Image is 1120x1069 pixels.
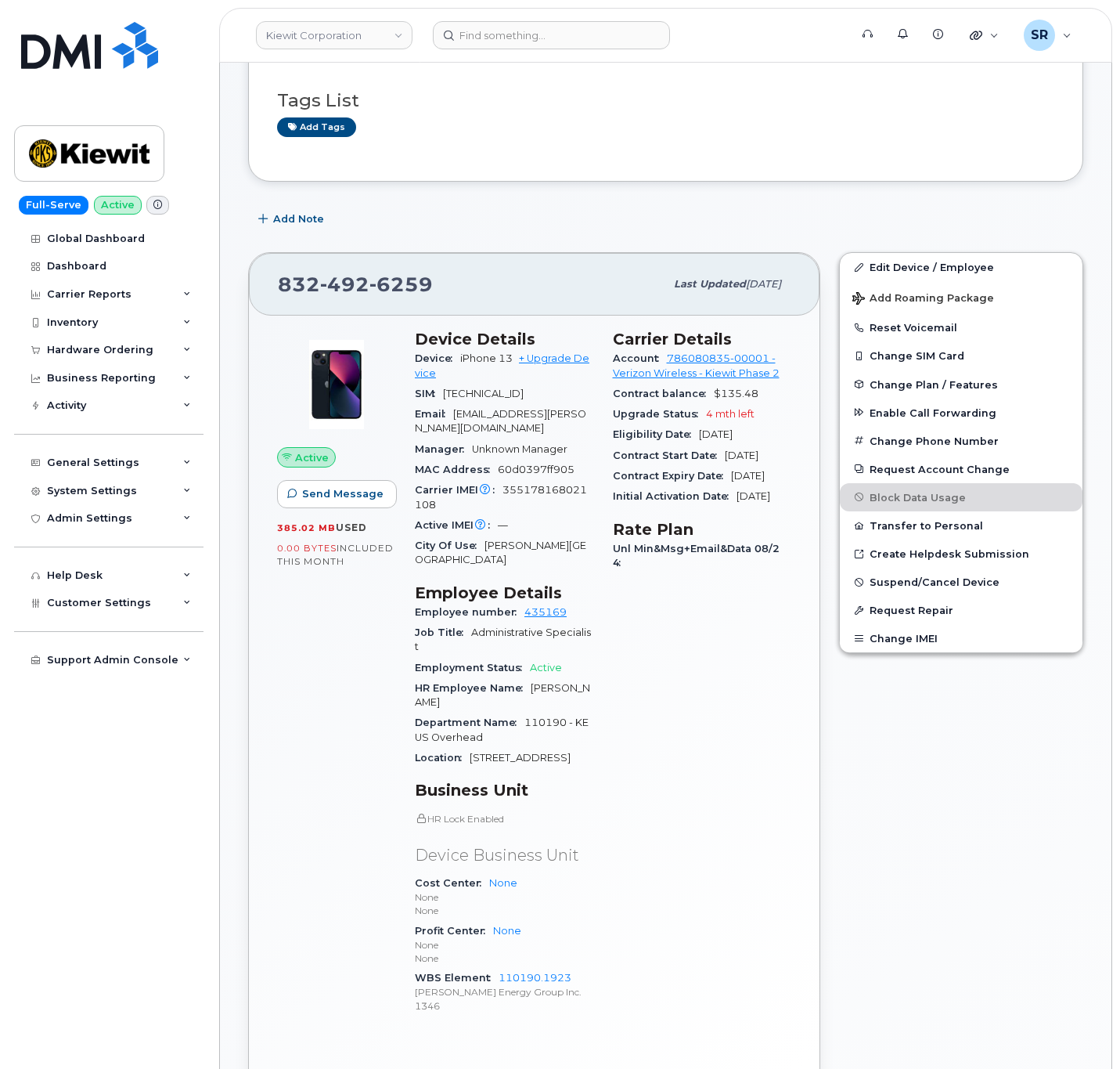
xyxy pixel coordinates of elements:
[840,483,1082,511] button: Block Data Usage
[415,627,471,638] span: Job Title
[613,490,736,502] span: Initial Activation Date
[415,540,586,565] span: [PERSON_NAME][GEOGRAPHIC_DATA]
[248,205,337,233] button: Add Note
[415,408,453,420] span: Email
[277,543,337,554] span: 0.00 Bytes
[415,540,484,551] span: City Of Use
[369,273,433,296] span: 6259
[1031,26,1048,45] span: SR
[470,752,571,764] span: [STREET_ADDRESS]
[840,511,1082,540] button: Transfer to Personal
[870,576,999,588] span: Suspend/Cancel Device
[613,543,780,569] span: Unl Min&Msg+Email&Data 08/24
[840,313,1082,341] button: Reset Voicemail
[725,450,758,461] span: [DATE]
[498,464,574,475] span: 60d0397ff905
[613,470,731,482] span: Contract Expiry Date
[415,583,594,602] h3: Employee Details
[415,717,589,742] span: 110190 - KEUS Overhead
[415,925,493,937] span: Profit Center
[415,844,594,867] p: Device Business Unit
[415,662,530,674] span: Employment Status
[415,443,472,455] span: Manager
[415,972,499,984] span: WBS Element
[415,952,594,965] p: None
[277,522,336,533] span: 385.02 MB
[415,904,594,917] p: None
[415,352,589,378] a: + Upgrade Device
[493,925,521,937] a: None
[443,388,524,399] span: [TECHNICAL_ID]
[256,21,412,49] a: Kiewit Corporation
[613,352,667,364] span: Account
[460,352,513,364] span: iPhone 13
[415,519,498,531] span: Active IMEI
[840,540,1082,568] a: Create Helpdesk Submission
[415,812,594,825] p: HR Lock Enabled
[415,682,531,694] span: HR Employee Name
[1052,1001,1108,1057] iframe: Messenger Launcher
[674,278,746,290] span: Last updated
[613,352,780,378] a: 786080835-00001 - Verizon Wireless - Kiewit Phase 2
[415,890,594,904] p: None
[840,370,1082,399] button: Change Plan / Features
[613,408,706,420] span: Upgrade Status
[959,20,1010,51] div: Quicklinks
[498,519,508,531] span: —
[613,450,725,461] span: Contract Start Date
[840,427,1082,455] button: Change Phone Number
[415,352,460,364] span: Device
[489,877,517,889] a: None
[277,91,1054,110] h3: Tags List
[415,388,443,399] span: SIM
[415,330,594,349] h3: Device Details
[840,455,1082,483] button: Request Account Change
[415,717,524,728] span: Department Name
[278,273,433,296] span: 832
[415,877,489,889] span: Cost Center
[731,470,765,482] span: [DATE]
[870,406,996,418] span: Enable Call Forwarding
[273,211,324,226] span: Add Note
[320,273,369,296] span: 492
[415,464,498,475] span: MAC Address
[736,490,770,502] span: [DATE]
[699,428,733,440] span: [DATE]
[613,520,792,539] h3: Rate Plan
[840,624,1082,652] button: Change IMEI
[433,21,670,49] input: Find something...
[706,408,754,420] span: 4 mth left
[870,378,998,390] span: Change Plan / Features
[613,330,792,349] h3: Carrier Details
[613,388,714,399] span: Contract balance
[530,662,562,674] span: Active
[295,450,329,465] span: Active
[415,985,594,999] p: [PERSON_NAME] Energy Group Inc.
[415,999,594,1013] p: 1346
[714,388,758,399] span: $135.48
[524,606,567,618] a: 435169
[415,484,502,496] span: Carrier IMEI
[472,443,567,455] span: Unknown Manager
[415,484,587,510] span: 355178168021108
[277,480,397,508] button: Send Message
[840,253,1082,281] a: Edit Device / Employee
[415,781,594,800] h3: Business Unit
[840,596,1082,624] button: Request Repair
[277,117,356,137] a: Add tags
[415,408,586,434] span: [EMAIL_ADDRESS][PERSON_NAME][DOMAIN_NAME]
[415,627,591,652] span: Administrative Specialist
[746,278,781,290] span: [DATE]
[852,292,994,307] span: Add Roaming Package
[840,399,1082,427] button: Enable Call Forwarding
[499,972,571,984] a: 110190.1923
[840,568,1082,596] button: Suspend/Cancel Device
[613,428,699,440] span: Eligibility Date
[415,938,594,952] p: None
[415,606,524,618] span: Employee number
[302,486,384,501] span: Send Message
[1013,20,1082,51] div: Sebastian Reissig
[290,338,384,432] img: image20231002-3703462-1ig824h.jpeg
[415,752,470,764] span: Location
[840,341,1082,370] button: Change SIM Card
